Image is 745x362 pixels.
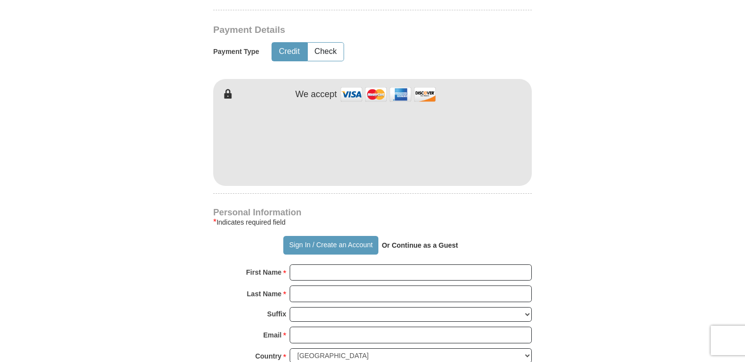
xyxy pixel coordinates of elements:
[263,328,281,342] strong: Email
[247,287,282,301] strong: Last Name
[308,43,344,61] button: Check
[213,216,532,228] div: Indicates required field
[272,43,307,61] button: Credit
[213,208,532,216] h4: Personal Information
[246,265,281,279] strong: First Name
[382,241,458,249] strong: Or Continue as a Guest
[267,307,286,321] strong: Suffix
[296,89,337,100] h4: We accept
[283,236,378,255] button: Sign In / Create an Account
[213,48,259,56] h5: Payment Type
[213,25,463,36] h3: Payment Details
[339,84,437,105] img: credit cards accepted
